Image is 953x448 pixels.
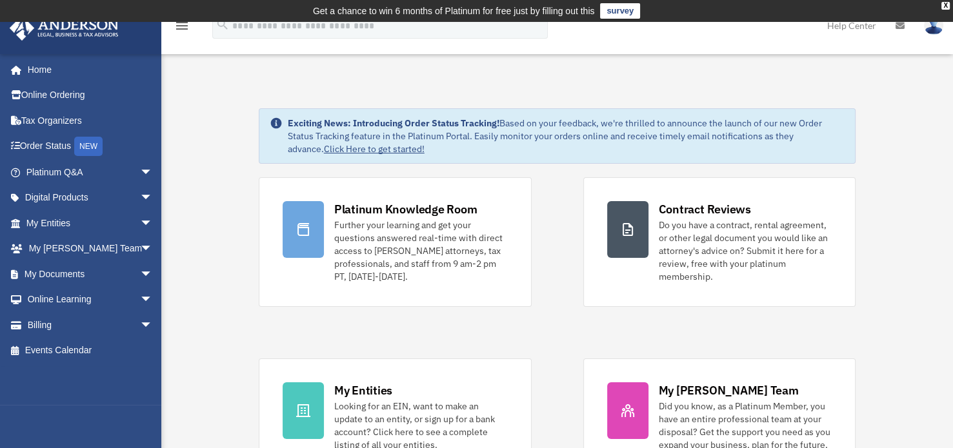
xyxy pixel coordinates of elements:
span: arrow_drop_down [140,159,166,186]
div: Platinum Knowledge Room [334,201,477,217]
a: Contract Reviews Do you have a contract, rental agreement, or other legal document you would like... [583,177,856,307]
a: My Entitiesarrow_drop_down [9,210,172,236]
a: Platinum Knowledge Room Further your learning and get your questions answered real-time with dire... [259,177,532,307]
a: Home [9,57,166,83]
div: Do you have a contract, rental agreement, or other legal document you would like an attorney's ad... [659,219,832,283]
a: Platinum Q&Aarrow_drop_down [9,159,172,185]
a: survey [600,3,640,19]
div: My Entities [334,382,392,398]
a: Order StatusNEW [9,133,172,160]
div: Based on your feedback, we're thrilled to announce the launch of our new Order Status Tracking fe... [288,117,845,155]
a: Billingarrow_drop_down [9,312,172,338]
img: User Pic [924,16,943,35]
strong: Exciting News: Introducing Order Status Tracking! [288,117,499,129]
i: menu [174,18,190,34]
i: search [216,17,230,32]
a: Tax Organizers [9,108,172,133]
a: Online Learningarrow_drop_down [9,287,172,313]
a: Click Here to get started! [324,143,425,155]
span: arrow_drop_down [140,185,166,211]
div: Get a chance to win 6 months of Platinum for free just by filling out this [313,3,595,19]
a: My [PERSON_NAME] Teamarrow_drop_down [9,236,172,262]
div: Contract Reviews [659,201,751,217]
a: My Documentsarrow_drop_down [9,261,172,287]
a: Online Ordering [9,83,172,108]
div: My [PERSON_NAME] Team [659,382,799,398]
img: Anderson Advisors Platinum Portal [6,15,123,41]
span: arrow_drop_down [140,236,166,262]
span: arrow_drop_down [140,210,166,237]
div: close [941,2,950,10]
span: arrow_drop_down [140,261,166,287]
span: arrow_drop_down [140,287,166,313]
span: arrow_drop_down [140,312,166,338]
div: NEW [74,137,103,156]
a: Digital Productsarrow_drop_down [9,185,172,211]
a: menu [174,23,190,34]
div: Further your learning and get your questions answered real-time with direct access to [PERSON_NAM... [334,219,508,283]
a: Events Calendar [9,338,172,364]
